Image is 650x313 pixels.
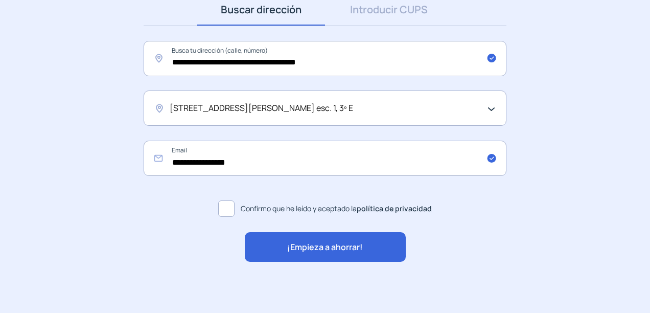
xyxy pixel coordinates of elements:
span: [STREET_ADDRESS][PERSON_NAME] esc. 1, 3º E [170,102,353,115]
a: política de privacidad [357,204,432,213]
span: Confirmo que he leído y aceptado la [241,203,432,214]
span: ¡Empieza a ahorrar! [287,241,363,254]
